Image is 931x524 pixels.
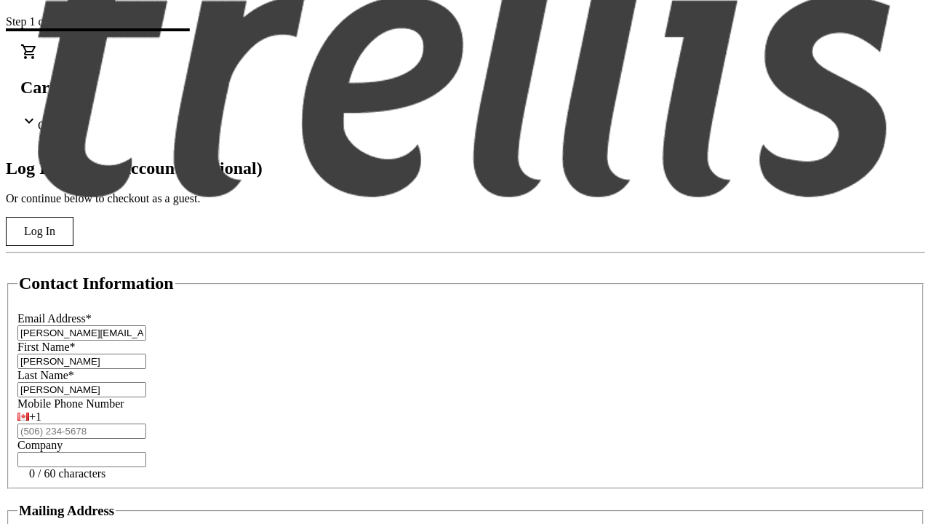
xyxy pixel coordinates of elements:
button: Log In [6,217,73,246]
span: Log In [24,225,55,238]
input: (506) 234-5678 [17,424,146,439]
label: Company [17,439,63,451]
h3: Mailing Address [19,503,114,519]
label: Email Address* [17,312,92,325]
label: Last Name* [17,369,74,381]
tr-character-limit: 0 / 60 characters [29,467,105,480]
label: First Name* [17,341,76,353]
label: Mobile Phone Number [17,397,124,410]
